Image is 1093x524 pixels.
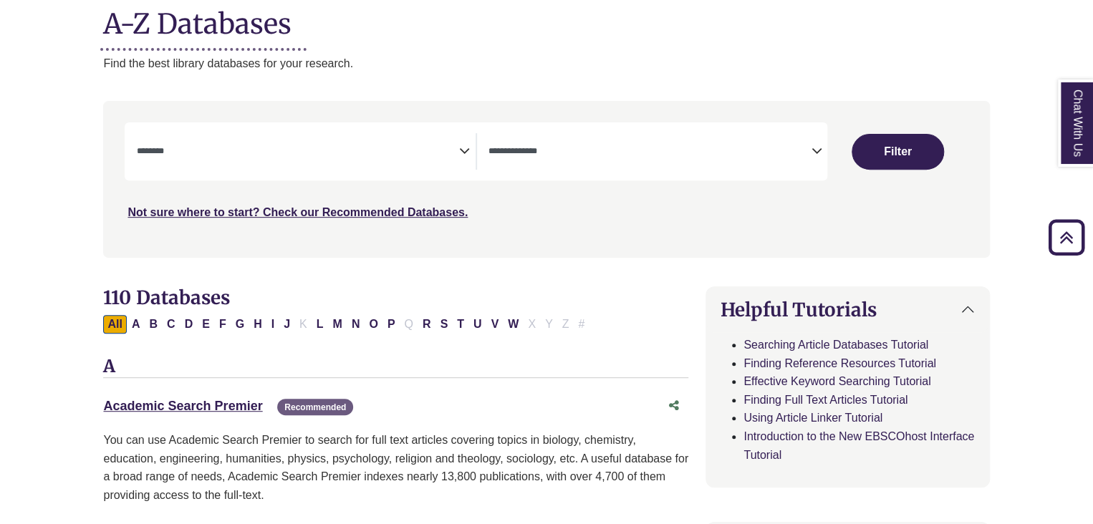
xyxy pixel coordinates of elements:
textarea: Search [488,147,811,158]
a: Not sure where to start? Check our Recommended Databases. [127,206,468,218]
span: 110 Databases [103,286,229,309]
button: Filter Results I [267,315,279,334]
span: Recommended [277,399,353,415]
button: Filter Results A [127,315,145,334]
p: Find the best library databases for your research. [103,54,989,73]
button: Filter Results V [486,315,503,334]
a: Introduction to the New EBSCOhost Interface Tutorial [743,430,974,461]
button: Filter Results P [383,315,400,334]
button: Filter Results J [279,315,294,334]
h3: A [103,356,688,378]
button: Filter Results S [435,315,452,334]
textarea: Search [136,147,458,158]
button: All [103,315,126,334]
a: Using Article Linker Tutorial [743,412,882,424]
button: Filter Results T [453,315,468,334]
nav: Search filters [103,101,989,257]
button: Submit for Search Results [852,134,944,170]
button: Filter Results C [163,315,180,334]
button: Filter Results E [198,315,214,334]
a: Searching Article Databases Tutorial [743,339,928,351]
a: Back to Top [1044,228,1089,247]
p: You can use Academic Search Premier to search for full text articles covering topics in biology, ... [103,431,688,504]
button: Filter Results B [145,315,162,334]
a: Academic Search Premier [103,399,262,413]
button: Filter Results M [328,315,346,334]
button: Helpful Tutorials [706,287,988,332]
button: Filter Results G [231,315,249,334]
div: Alpha-list to filter by first letter of database name [103,317,590,329]
button: Filter Results F [215,315,231,334]
button: Filter Results U [469,315,486,334]
a: Effective Keyword Searching Tutorial [743,375,930,387]
button: Filter Results W [504,315,523,334]
button: Filter Results O [365,315,382,334]
a: Finding Full Text Articles Tutorial [743,394,907,406]
button: Filter Results N [347,315,365,334]
button: Filter Results H [249,315,266,334]
a: Finding Reference Resources Tutorial [743,357,936,369]
button: Share this database [660,392,688,419]
button: Filter Results D [180,315,198,334]
button: Filter Results R [418,315,435,334]
button: Filter Results L [312,315,328,334]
